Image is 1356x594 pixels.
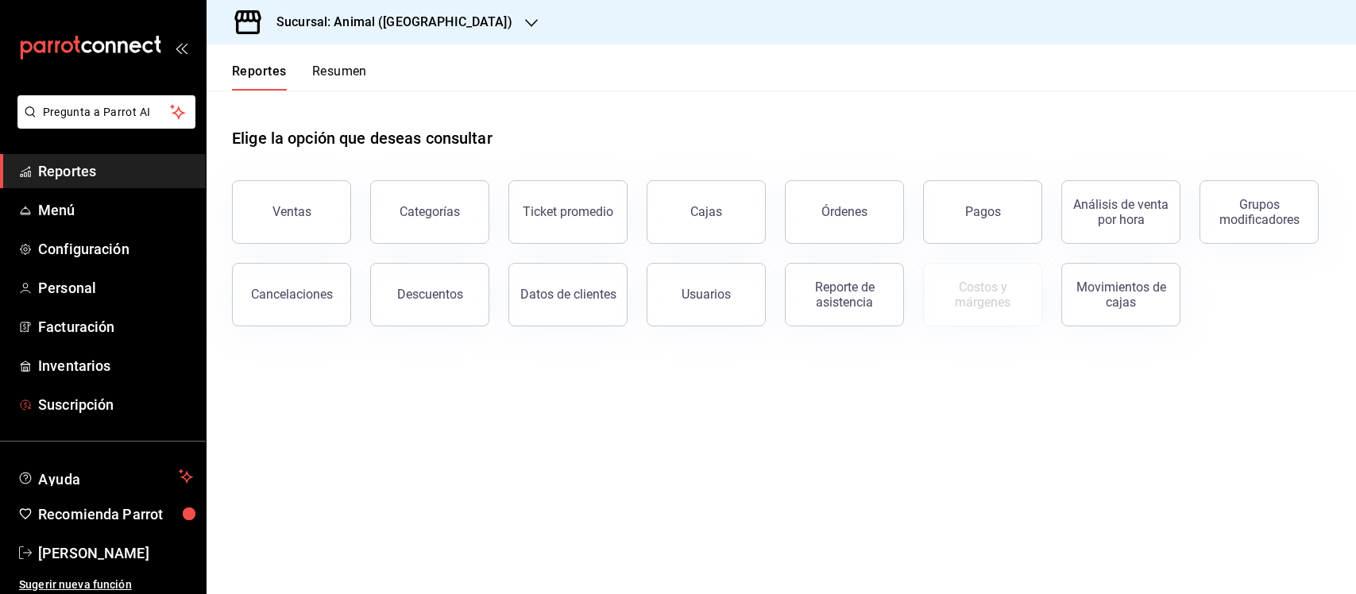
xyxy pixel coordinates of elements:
button: Reporte de asistencia [785,263,904,326]
span: Ayuda [38,467,172,486]
div: Categorías [400,204,460,219]
div: Pagos [965,204,1001,219]
span: Personal [38,277,193,299]
h3: Sucursal: Animal ([GEOGRAPHIC_DATA]) [264,13,512,32]
button: Resumen [312,64,367,91]
button: Descuentos [370,263,489,326]
div: Grupos modificadores [1210,197,1308,227]
button: Datos de clientes [508,263,628,326]
div: Ticket promedio [523,204,613,219]
span: Sugerir nueva función [19,577,193,593]
div: Órdenes [821,204,867,219]
a: Cajas [647,180,766,244]
span: Menú [38,199,193,221]
div: Costos y márgenes [933,280,1032,310]
a: Pregunta a Parrot AI [11,115,195,132]
button: Análisis de venta por hora [1061,180,1180,244]
div: Datos de clientes [520,287,616,302]
div: Ventas [272,204,311,219]
button: Grupos modificadores [1200,180,1319,244]
button: Pregunta a Parrot AI [17,95,195,129]
button: Cancelaciones [232,263,351,326]
button: Órdenes [785,180,904,244]
div: Cajas [690,202,723,222]
span: Inventarios [38,355,193,376]
span: Recomienda Parrot [38,503,193,525]
button: open_drawer_menu [175,41,187,54]
div: Reporte de asistencia [795,280,894,310]
button: Categorías [370,180,489,244]
button: Pagos [923,180,1042,244]
div: navigation tabs [232,64,367,91]
span: Configuración [38,238,193,260]
div: Usuarios [682,287,731,302]
button: Contrata inventarios para ver este reporte [923,263,1042,326]
div: Descuentos [397,287,463,302]
button: Ticket promedio [508,180,628,244]
button: Movimientos de cajas [1061,263,1180,326]
div: Movimientos de cajas [1072,280,1170,310]
span: Reportes [38,160,193,182]
button: Usuarios [647,263,766,326]
button: Reportes [232,64,287,91]
span: Pregunta a Parrot AI [43,104,171,121]
div: Cancelaciones [251,287,333,302]
button: Ventas [232,180,351,244]
span: Facturación [38,316,193,337]
span: Suscripción [38,394,193,415]
span: [PERSON_NAME] [38,542,193,564]
div: Análisis de venta por hora [1072,197,1170,227]
h1: Elige la opción que deseas consultar [232,126,493,150]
